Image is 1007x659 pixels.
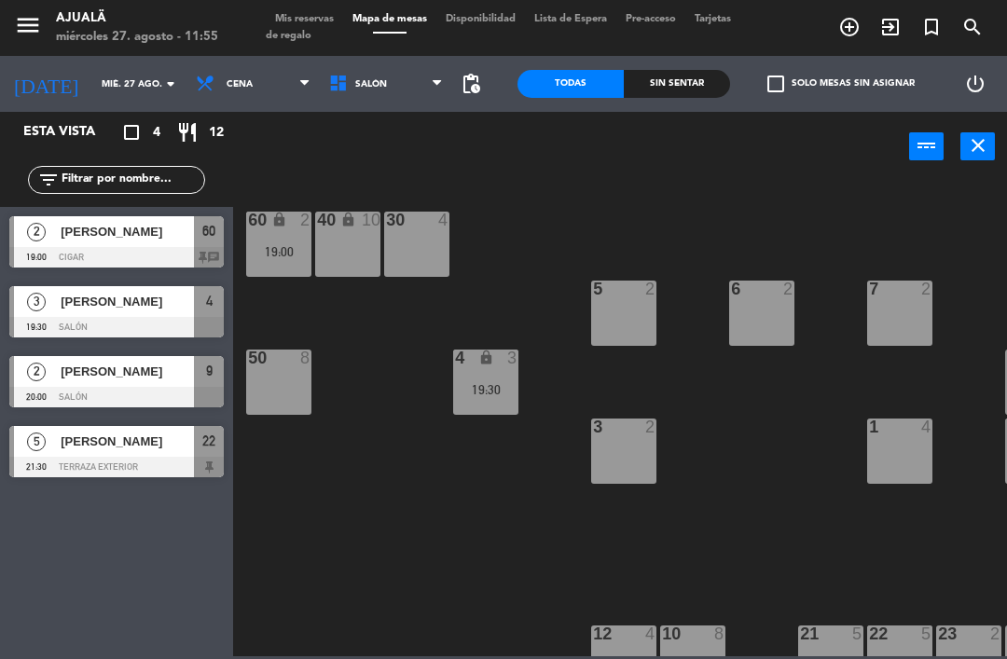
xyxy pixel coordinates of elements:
span: Cena [227,79,253,89]
span: 3 [27,293,46,311]
span: 4 [153,122,160,144]
div: 23 [938,625,939,642]
div: miércoles 27. agosto - 11:55 [56,28,218,47]
span: WALK IN [870,11,911,43]
button: close [960,132,995,160]
span: Disponibilidad [436,14,525,24]
div: 2 [921,281,932,297]
div: 2 [990,625,1001,642]
span: Pre-acceso [616,14,685,24]
div: Esta vista [9,121,134,144]
span: Mis reservas [266,14,343,24]
i: add_circle_outline [838,16,861,38]
div: 3 [593,419,594,435]
span: 22 [202,430,215,452]
div: 4 [921,419,932,435]
i: lock [340,212,356,227]
div: 3 [507,350,518,366]
div: 5 [921,625,932,642]
div: 2 [645,281,656,297]
div: 5 [852,625,863,642]
div: Todas [517,70,624,98]
i: crop_square [120,121,143,144]
i: close [967,134,989,157]
div: 1 [869,419,870,435]
div: Ajualä [56,9,218,28]
div: 8 [714,625,725,642]
input: Filtrar por nombre... [60,170,204,190]
span: [PERSON_NAME] [61,362,194,381]
span: Reserva especial [911,11,952,43]
div: 10 [662,625,663,642]
span: Lista de Espera [525,14,616,24]
i: restaurant [176,121,199,144]
i: lock [478,350,494,365]
div: 21 [800,625,801,642]
span: 5 [27,432,46,451]
i: power_input [916,134,938,157]
span: Mapa de mesas [343,14,436,24]
div: 5 [593,281,594,297]
button: power_input [909,132,944,160]
i: menu [14,11,42,39]
span: 2 [27,363,46,381]
span: BUSCAR [952,11,993,43]
div: 2 [645,419,656,435]
i: power_settings_new [964,73,986,95]
div: 2 [783,281,794,297]
span: check_box_outline_blank [767,76,784,92]
span: [PERSON_NAME] [61,222,194,241]
span: 12 [209,122,224,144]
i: turned_in_not [920,16,943,38]
div: 22 [869,625,870,642]
div: 2 [300,212,311,228]
div: 10 [362,212,380,228]
div: 8 [300,350,311,366]
div: 7 [869,281,870,297]
label: Solo mesas sin asignar [767,76,915,92]
div: 6 [731,281,732,297]
i: search [961,16,984,38]
span: 4 [206,290,213,312]
span: 60 [202,220,215,242]
span: Salón [355,79,387,89]
div: 19:00 [246,245,311,258]
i: lock [271,212,287,227]
div: 60 [248,212,249,228]
i: arrow_drop_down [159,73,182,95]
span: 2 [27,223,46,241]
i: exit_to_app [879,16,902,38]
span: 9 [206,360,213,382]
div: 4 [438,212,449,228]
span: RESERVAR MESA [829,11,870,43]
span: [PERSON_NAME] [61,432,194,451]
div: 12 [593,625,594,642]
span: [PERSON_NAME] [61,292,194,311]
i: filter_list [37,169,60,191]
div: 4 [455,350,456,366]
div: 4 [645,625,656,642]
div: 50 [248,350,249,366]
div: 19:30 [453,383,518,396]
span: pending_actions [460,73,482,95]
div: Sin sentar [624,70,730,98]
button: menu [14,11,42,46]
